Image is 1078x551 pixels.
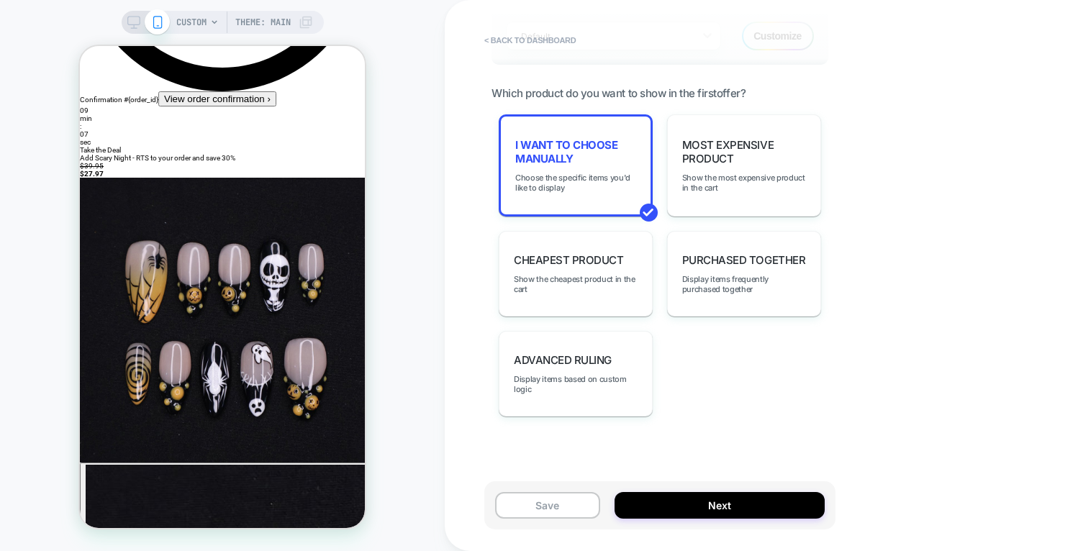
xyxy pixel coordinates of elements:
span: CUSTOM [176,11,207,34]
span: View order confirmation › [84,47,191,58]
span: I want to choose manually [515,138,636,165]
span: Theme: MAIN [235,11,291,34]
span: Advanced Ruling [514,353,612,367]
span: Display items frequently purchased together [682,274,806,294]
button: View order confirmation › [78,45,196,60]
button: Next [615,492,825,519]
span: Purchased Together [682,253,805,267]
span: Show the cheapest product in the cart [514,274,638,294]
button: Save [495,492,600,519]
span: Choose the specific items you'd like to display [515,173,636,193]
span: Which product do you want to show in the first offer? [492,86,746,100]
span: Display items based on custom logic [514,374,638,394]
span: Most Expensive Product [682,138,806,165]
span: Cheapest Product [514,253,623,267]
button: < back to dashboard [477,29,583,52]
span: Show the most expensive product in the cart [682,173,806,193]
